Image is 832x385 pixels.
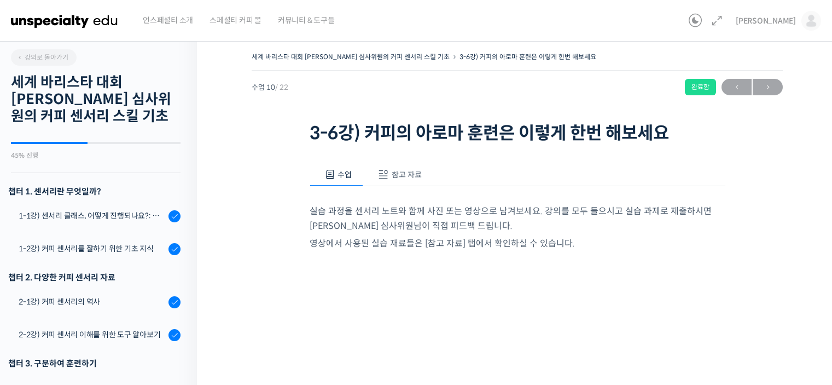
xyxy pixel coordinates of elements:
a: ←이전 [722,79,752,95]
span: / 22 [275,83,288,92]
span: 수업 [338,170,352,180]
div: 45% 진행 [11,152,181,159]
p: 영상에서 사용된 실습 재료들은 [참고 자료] 탭에서 확인하실 수 있습니다. [310,236,725,251]
div: 챕터 3. 구분하여 훈련하기 [8,356,181,371]
div: 1-1강) 센서리 클래스, 어떻게 진행되나요?: 목차 및 개요 [19,210,165,222]
span: [PERSON_NAME] [736,16,796,26]
div: 2-1강) 커피 센서리의 역사 [19,296,165,308]
h1: 3-6강) 커피의 아로마 훈련은 이렇게 한번 해보세요 [310,123,725,143]
div: 완료함 [685,79,716,95]
span: → [753,80,783,95]
h3: 챕터 1. 센서리란 무엇일까? [8,184,181,199]
a: 3-6강) 커피의 아로마 훈련은 이렇게 한번 해보세요 [459,53,596,61]
h2: 세계 바리스타 대회 [PERSON_NAME] 심사위원의 커피 센서리 스킬 기초 [11,74,181,125]
span: 강의로 돌아가기 [16,53,68,61]
div: 2-2강) 커피 센서리 이해를 위한 도구 알아보기 [19,329,165,341]
span: 수업 10 [252,84,288,91]
span: ← [722,80,752,95]
div: 챕터 2. 다양한 커피 센서리 자료 [8,270,181,285]
div: 1-2강) 커피 센서리를 잘하기 위한 기초 지식 [19,243,165,255]
p: 실습 과정을 센서리 노트와 함께 사진 또는 영상으로 남겨보세요. 강의를 모두 들으시고 실습 과제로 제출하시면 [PERSON_NAME] 심사위원님이 직접 피드백 드립니다. [310,204,725,233]
a: 다음→ [753,79,783,95]
a: 강의로 돌아가기 [11,49,77,66]
span: 참고 자료 [392,170,422,180]
a: 세계 바리스타 대회 [PERSON_NAME] 심사위원의 커피 센서리 스킬 기초 [252,53,450,61]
